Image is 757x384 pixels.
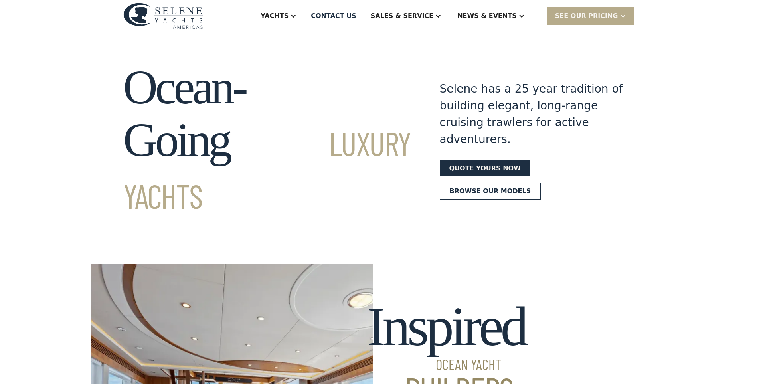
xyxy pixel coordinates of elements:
div: Selene has a 25 year tradition of building elegant, long-range cruising trawlers for active adven... [440,81,623,148]
div: SEE Our Pricing [547,7,634,24]
a: Browse our models [440,183,541,200]
h1: Ocean-Going [123,61,411,219]
div: News & EVENTS [457,11,517,21]
a: Quote yours now [440,160,530,176]
div: Sales & Service [371,11,433,21]
div: SEE Our Pricing [555,11,618,21]
span: Ocean Yacht [367,357,525,372]
img: logo [123,3,203,29]
span: Luxury Yachts [123,123,411,216]
div: Contact US [311,11,356,21]
div: Yachts [261,11,289,21]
